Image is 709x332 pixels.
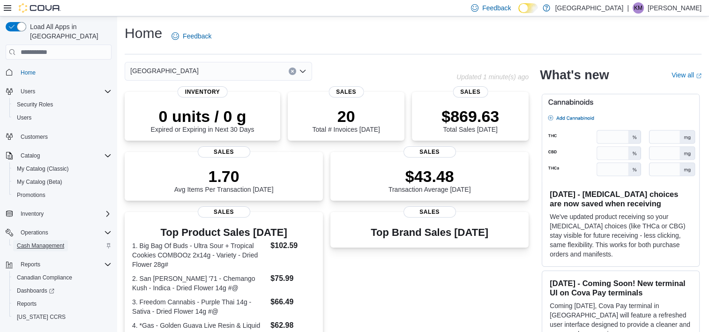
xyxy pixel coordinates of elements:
[403,146,456,158] span: Sales
[13,240,112,251] span: Cash Management
[17,101,53,108] span: Security Roles
[13,311,69,323] a: [US_STATE] CCRS
[13,99,112,110] span: Security Roles
[13,285,112,296] span: Dashboards
[453,86,488,98] span: Sales
[634,2,642,14] span: KM
[2,149,115,162] button: Catalog
[13,189,112,201] span: Promotions
[13,176,112,188] span: My Catalog (Beta)
[17,259,112,270] span: Reports
[17,191,45,199] span: Promotions
[132,297,267,316] dt: 3. Freedom Cannabis - Purple Thai 14g - Sativa - Dried Flower 14g #@
[21,133,48,141] span: Customers
[9,239,115,252] button: Cash Management
[151,107,254,133] div: Expired or Expiring in Next 30 Days
[696,73,702,79] svg: External link
[9,310,115,324] button: [US_STATE] CCRS
[21,261,40,268] span: Reports
[17,150,112,161] span: Catalog
[13,176,66,188] a: My Catalog (Beta)
[26,22,112,41] span: Load All Apps in [GEOGRAPHIC_DATA]
[132,227,315,238] h3: Top Product Sales [DATE]
[132,241,267,269] dt: 1. Big Bag Of Buds - Ultra Sour + Tropical Cookies COMBOOz 2x14g - Variety - Dried Flower 28g#
[17,131,112,143] span: Customers
[198,146,250,158] span: Sales
[198,206,250,218] span: Sales
[17,208,112,219] span: Inventory
[17,150,44,161] button: Catalog
[13,272,76,283] a: Canadian Compliance
[13,112,112,123] span: Users
[17,227,112,238] span: Operations
[270,240,315,251] dd: $102.59
[17,86,112,97] span: Users
[2,85,115,98] button: Users
[9,162,115,175] button: My Catalog (Classic)
[17,67,39,78] a: Home
[13,240,68,251] a: Cash Management
[13,298,40,309] a: Reports
[9,111,115,124] button: Users
[270,273,315,284] dd: $75.99
[17,259,44,270] button: Reports
[648,2,702,14] p: [PERSON_NAME]
[270,320,315,331] dd: $62.98
[174,167,274,186] p: 1.70
[2,258,115,271] button: Reports
[540,68,609,83] h2: What's new
[13,298,112,309] span: Reports
[17,86,39,97] button: Users
[168,27,215,45] a: Feedback
[550,279,692,297] h3: [DATE] - Coming Soon! New terminal UI on Cova Pay terminals
[17,178,62,186] span: My Catalog (Beta)
[13,272,112,283] span: Canadian Compliance
[17,208,47,219] button: Inventory
[388,167,471,193] div: Transaction Average [DATE]
[627,2,629,14] p: |
[9,98,115,111] button: Security Roles
[550,189,692,208] h3: [DATE] - [MEDICAL_DATA] choices are now saved when receiving
[132,274,267,293] dt: 2. San [PERSON_NAME] '71 - Chemango Kush - Indica - Dried Flower 14g #@
[388,167,471,186] p: $43.48
[19,3,61,13] img: Cova
[456,73,529,81] p: Updated 1 minute(s) ago
[130,65,199,76] span: [GEOGRAPHIC_DATA]
[13,285,58,296] a: Dashboards
[312,107,380,133] div: Total # Invoices [DATE]
[289,68,296,75] button: Clear input
[17,131,52,143] a: Customers
[17,242,64,249] span: Cash Management
[9,175,115,189] button: My Catalog (Beta)
[17,300,37,308] span: Reports
[2,207,115,220] button: Inventory
[178,86,228,98] span: Inventory
[482,3,511,13] span: Feedback
[555,2,623,14] p: [GEOGRAPHIC_DATA]
[21,229,48,236] span: Operations
[13,163,112,174] span: My Catalog (Classic)
[183,31,211,41] span: Feedback
[9,297,115,310] button: Reports
[441,107,499,133] div: Total Sales [DATE]
[21,69,36,76] span: Home
[17,274,72,281] span: Canadian Compliance
[371,227,488,238] h3: Top Brand Sales [DATE]
[17,287,54,294] span: Dashboards
[9,271,115,284] button: Canadian Compliance
[125,24,162,43] h1: Home
[2,65,115,79] button: Home
[13,189,49,201] a: Promotions
[13,311,112,323] span: Washington CCRS
[21,210,44,218] span: Inventory
[2,130,115,143] button: Customers
[21,88,35,95] span: Users
[174,167,274,193] div: Avg Items Per Transaction [DATE]
[312,107,380,126] p: 20
[13,112,35,123] a: Users
[17,313,66,321] span: [US_STATE] CCRS
[299,68,306,75] button: Open list of options
[9,284,115,297] a: Dashboards
[17,227,52,238] button: Operations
